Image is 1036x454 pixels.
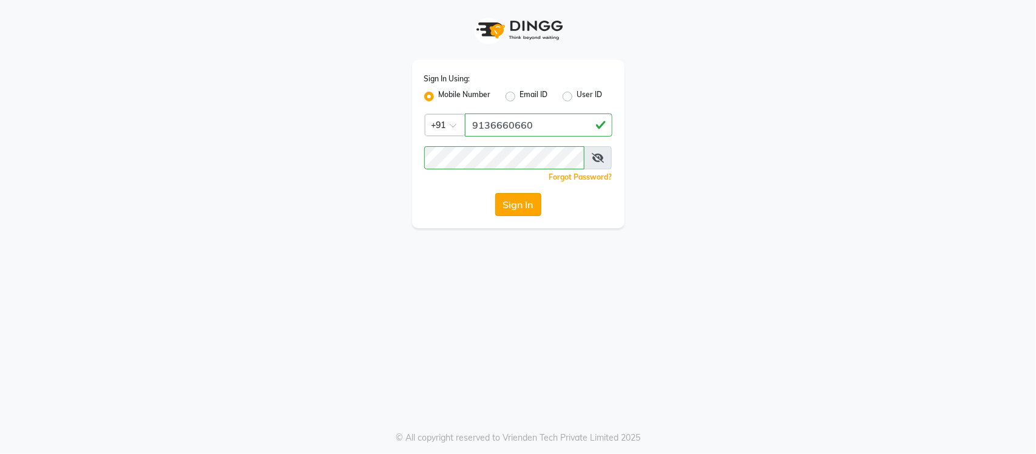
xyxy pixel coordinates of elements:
label: Email ID [520,89,548,104]
label: Sign In Using: [424,73,470,84]
label: Mobile Number [439,89,491,104]
img: logo1.svg [470,12,567,48]
input: Username [424,146,584,169]
a: Forgot Password? [549,172,612,181]
label: User ID [577,89,603,104]
input: Username [465,113,612,137]
button: Sign In [495,193,541,216]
